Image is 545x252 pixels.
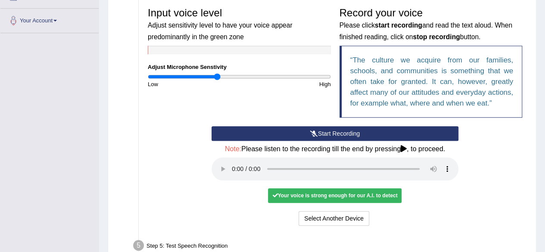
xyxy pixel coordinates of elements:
button: Select Another Device [299,211,369,226]
div: High [239,80,335,88]
h4: Please listen to the recording till the end by pressing , to proceed. [212,145,458,153]
a: Your Account [0,9,99,30]
b: stop recording [413,33,460,40]
b: start recording [375,22,422,29]
span: Note: [225,145,241,152]
div: Your voice is strong enough for our A.I. to detect [268,188,402,203]
small: Adjust sensitivity level to have your voice appear predominantly in the green zone [148,22,292,40]
button: Start Recording [212,126,458,141]
q: The culture we acquire from our families, schools, and communities is something that we often tak... [350,56,514,107]
h3: Input voice level [148,7,331,41]
h3: Record your voice [339,7,523,41]
small: Please click and read the text aloud. When finished reading, click on button. [339,22,512,40]
label: Adjust Microphone Senstivity [148,63,227,71]
div: Low [143,80,239,88]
